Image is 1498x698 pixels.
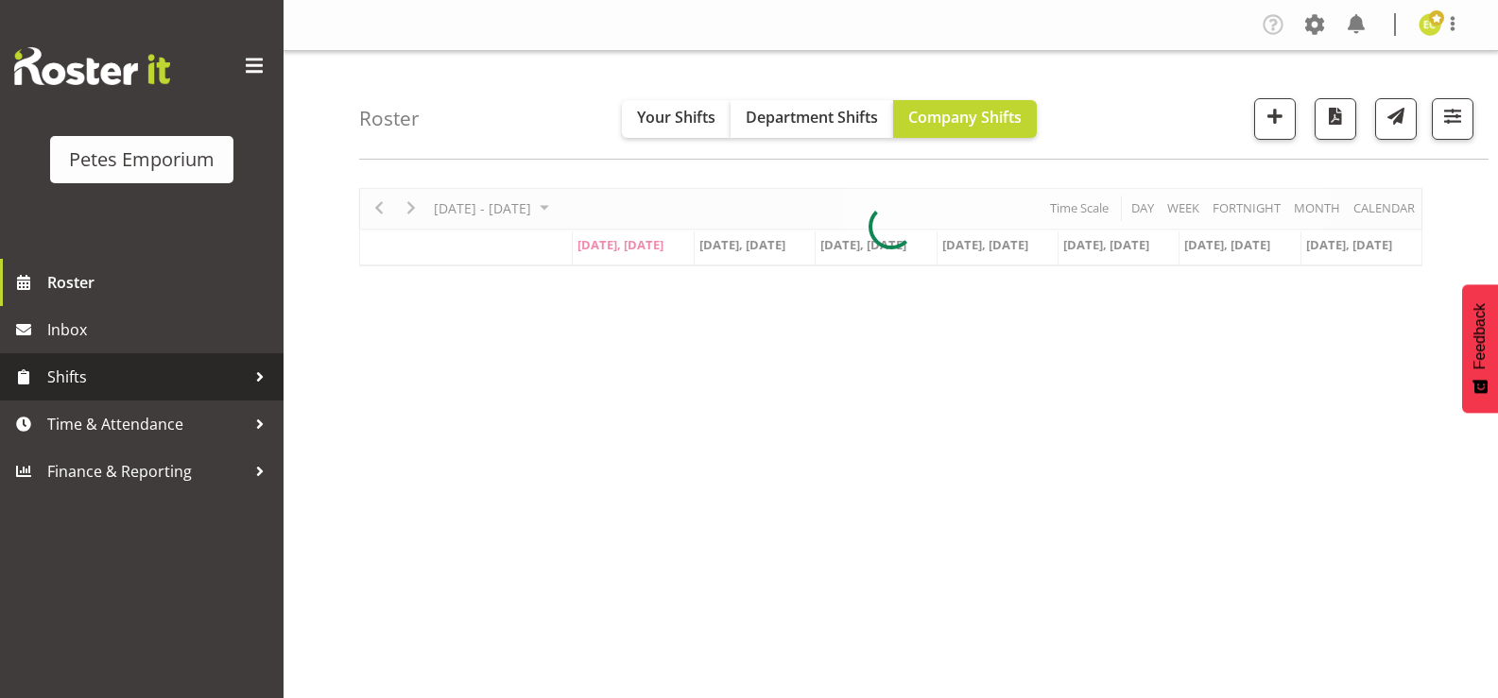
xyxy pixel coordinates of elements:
span: Feedback [1472,303,1489,369]
button: Your Shifts [622,100,731,138]
span: Time & Attendance [47,410,246,438]
div: Petes Emporium [69,145,215,174]
span: Department Shifts [746,107,878,128]
span: Roster [47,268,274,297]
span: Company Shifts [908,107,1022,128]
img: emma-croft7499.jpg [1419,13,1441,36]
button: Company Shifts [893,100,1037,138]
button: Send a list of all shifts for the selected filtered period to all rostered employees. [1375,98,1417,140]
span: Shifts [47,363,246,391]
button: Add a new shift [1254,98,1296,140]
button: Feedback - Show survey [1462,284,1498,413]
button: Department Shifts [731,100,893,138]
span: Inbox [47,315,274,344]
span: Finance & Reporting [47,457,246,485]
span: Your Shifts [637,107,715,128]
button: Download a PDF of the roster according to the set date range. [1315,98,1356,140]
h4: Roster [359,108,420,129]
img: Rosterit website logo [14,47,170,85]
button: Filter Shifts [1432,98,1473,140]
